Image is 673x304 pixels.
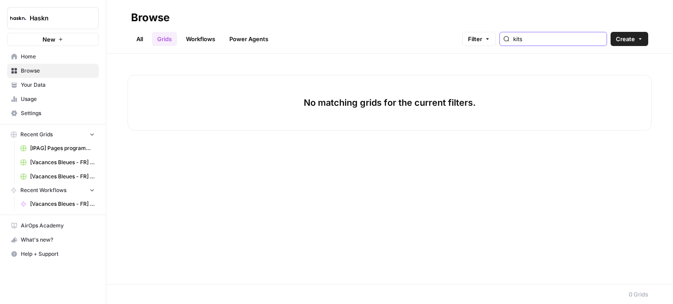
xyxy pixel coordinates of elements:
[224,32,274,46] a: Power Agents
[7,233,99,247] button: What's new?
[20,186,66,194] span: Recent Workflows
[7,184,99,197] button: Recent Workflows
[10,10,26,26] img: Haskn Logo
[30,14,83,23] span: Haskn
[21,222,95,230] span: AirOps Academy
[131,32,148,46] a: All
[16,197,99,211] a: [Vacances Bleues - FR] Pages refonte sites hôtels - [GEOGRAPHIC_DATA]
[462,32,496,46] button: Filter
[43,35,55,44] span: New
[21,67,95,75] span: Browse
[7,247,99,261] button: Help + Support
[21,53,95,61] span: Home
[7,50,99,64] a: Home
[16,141,99,155] a: [IPAG] Pages programmes Grid
[21,109,95,117] span: Settings
[131,11,170,25] div: Browse
[513,35,603,43] input: Search
[611,32,648,46] button: Create
[7,33,99,46] button: New
[616,35,635,43] span: Create
[7,106,99,120] a: Settings
[21,250,95,258] span: Help + Support
[16,155,99,169] a: [Vacances Bleues - FR] Pages refonte sites hôtels - [GEOGRAPHIC_DATA]
[30,158,95,166] span: [Vacances Bleues - FR] Pages refonte sites hôtels - [GEOGRAPHIC_DATA]
[7,64,99,78] a: Browse
[152,32,177,46] a: Grids
[30,173,95,181] span: [Vacances Bleues - FR] Pages refonte sites hôtels - [GEOGRAPHIC_DATA] Grid
[21,81,95,89] span: Your Data
[8,233,98,246] div: What's new?
[629,290,648,299] div: 0 Grids
[468,35,482,43] span: Filter
[7,128,99,141] button: Recent Grids
[7,78,99,92] a: Your Data
[7,7,99,29] button: Workspace: Haskn
[30,144,95,152] span: [IPAG] Pages programmes Grid
[21,95,95,103] span: Usage
[16,169,99,184] a: [Vacances Bleues - FR] Pages refonte sites hôtels - [GEOGRAPHIC_DATA] Grid
[181,32,220,46] a: Workflows
[304,96,476,109] p: No matching grids for the current filters.
[20,131,53,139] span: Recent Grids
[7,219,99,233] a: AirOps Academy
[30,200,95,208] span: [Vacances Bleues - FR] Pages refonte sites hôtels - [GEOGRAPHIC_DATA]
[7,92,99,106] a: Usage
